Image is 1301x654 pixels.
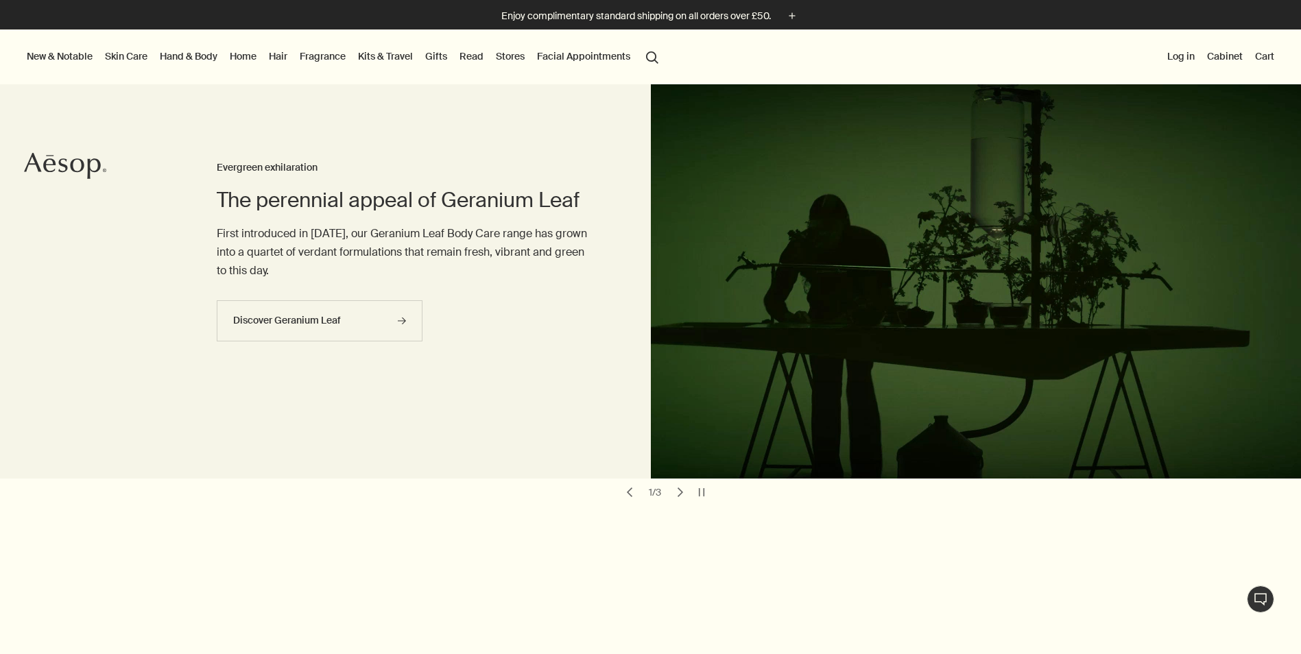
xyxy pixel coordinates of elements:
button: next slide [671,483,690,502]
a: Hand & Body [157,47,220,65]
h3: Evergreen exhilaration [217,160,595,176]
button: previous slide [620,483,639,502]
a: Hair [266,47,290,65]
div: 1 / 3 [645,486,665,498]
a: Aesop [24,152,106,183]
a: Cabinet [1204,47,1245,65]
a: Read [457,47,486,65]
a: Discover Geranium Leaf [217,300,422,341]
p: First introduced in [DATE], our Geranium Leaf Body Care range has grown into a quartet of verdant... [217,224,595,280]
a: Facial Appointments [534,47,633,65]
h2: Favourite formulations [41,609,358,636]
button: New & Notable [24,47,95,65]
nav: supplementary [1165,29,1277,84]
button: pause [692,483,711,502]
a: Fragrance [297,47,348,65]
a: Home [227,47,259,65]
p: Enjoy complimentary standard shipping on all orders over £50. [501,9,771,23]
h2: The perennial appeal of Geranium Leaf [217,186,595,214]
a: Gifts [422,47,450,65]
button: Enjoy complimentary standard shipping on all orders over £50. [501,8,800,24]
a: Kits & Travel [355,47,416,65]
button: Stores [493,47,527,65]
a: Skin Care [102,47,150,65]
button: Open search [640,43,665,69]
button: Cart [1252,47,1277,65]
svg: Aesop [24,152,106,180]
button: Live Assistance [1247,585,1274,613]
nav: primary [24,29,665,84]
button: Log in [1165,47,1197,65]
